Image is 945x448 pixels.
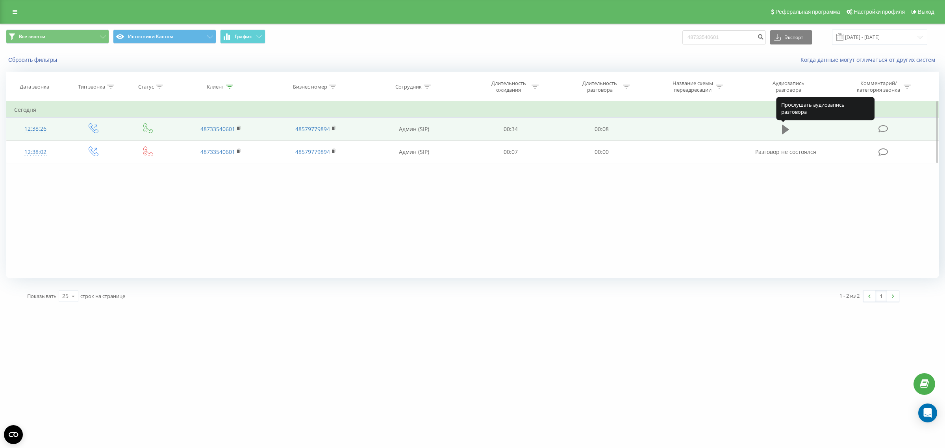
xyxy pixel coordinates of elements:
span: строк на странице [80,292,125,300]
div: Сотрудник [395,83,422,90]
a: 48733540601 [200,125,235,133]
a: 48579779894 [295,125,330,133]
div: Бизнес номер [293,83,327,90]
span: Все звонки [19,33,45,40]
a: 1 [875,291,887,302]
td: Админ (SIP) [363,141,465,163]
button: Источники Кастом [113,30,216,44]
div: Длительность ожидания [487,80,530,93]
div: 12:38:02 [14,144,57,160]
td: 00:34 [465,118,556,141]
div: Тип звонка [78,83,105,90]
td: 00:00 [556,141,647,163]
button: Open CMP widget [4,425,23,444]
div: 1 - 2 из 2 [839,292,860,300]
div: Open Intercom Messenger [918,404,937,422]
div: Дата звонка [20,83,49,90]
div: Комментарий/категория звонка [856,80,902,93]
span: Разговор не состоялся [755,148,816,156]
div: Клиент [207,83,224,90]
a: 48733540601 [200,148,235,156]
div: 12:38:26 [14,121,57,137]
button: График [220,30,265,44]
span: Настройки профиля [854,9,905,15]
td: Админ (SIP) [363,118,465,141]
span: Реферальная программа [775,9,840,15]
a: Когда данные могут отличаться от других систем [800,56,939,63]
button: Сбросить фильтры [6,56,61,63]
div: Прослушать аудиозапись разговора [776,97,875,120]
div: Аудиозапись разговора [763,80,814,93]
a: 48579779894 [295,148,330,156]
button: Экспорт [770,30,812,44]
div: Длительность разговора [579,80,621,93]
div: 25 [62,292,69,300]
input: Поиск по номеру [682,30,766,44]
td: Сегодня [6,102,939,118]
div: Статус [138,83,154,90]
td: 00:07 [465,141,556,163]
button: Все звонки [6,30,109,44]
div: Название схемы переадресации [672,80,714,93]
td: 00:08 [556,118,647,141]
span: График [235,34,252,39]
span: Выход [918,9,934,15]
span: Показывать [27,292,57,300]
